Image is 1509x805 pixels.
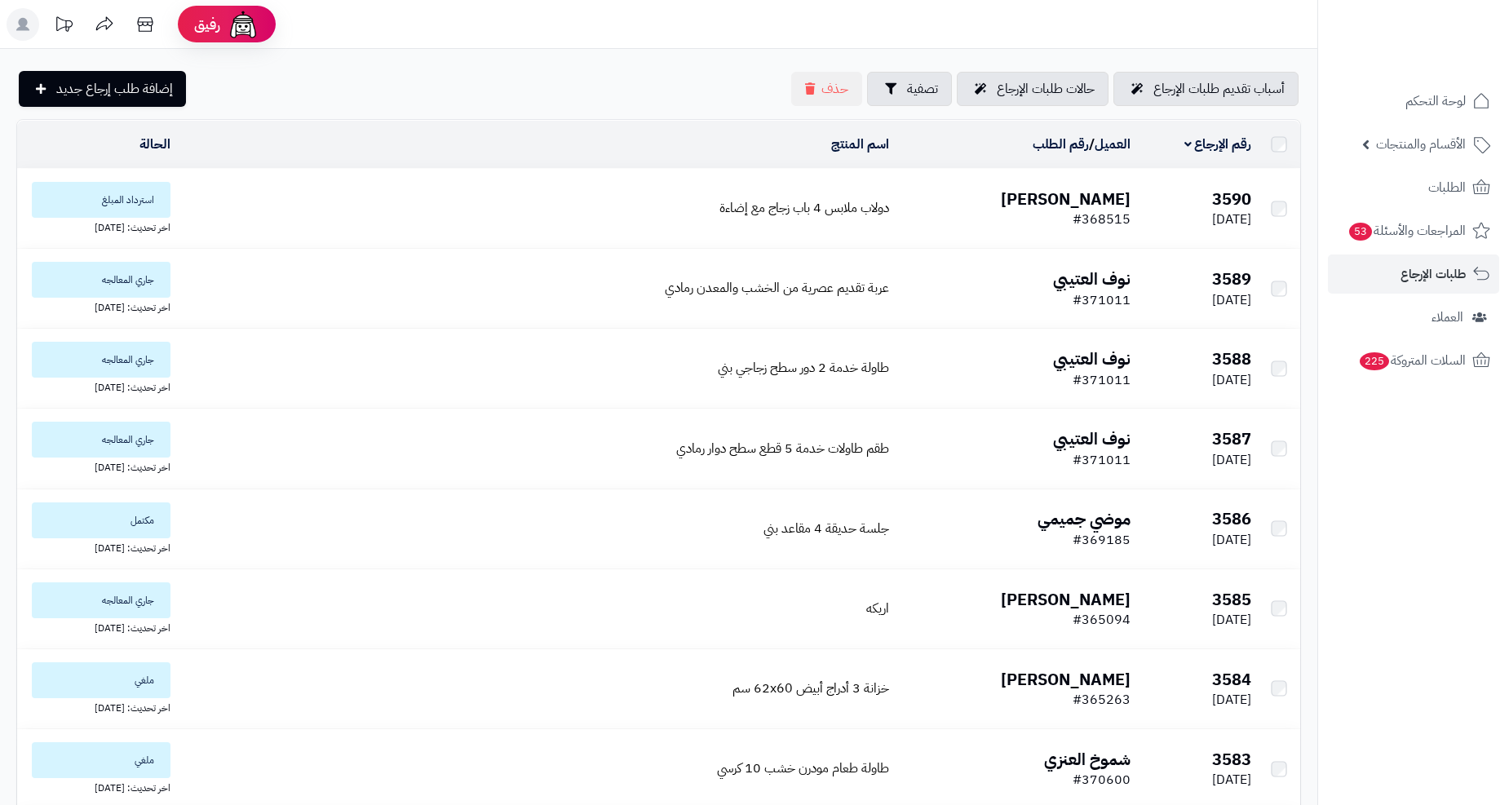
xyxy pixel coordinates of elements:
span: تصفية [907,79,938,99]
img: ai-face.png [227,8,259,41]
span: #371011 [1073,290,1131,310]
span: 225 [1359,352,1390,370]
a: اسم المنتج [831,135,889,154]
button: تصفية [867,72,952,106]
a: الحالة [139,135,170,154]
button: حذف [791,72,862,106]
span: [DATE] [1212,210,1251,229]
span: جاري المعالجه [32,582,170,618]
span: #370600 [1073,770,1131,790]
span: أسباب تقديم طلبات الإرجاع [1153,79,1285,99]
div: اخر تحديث: [DATE] [24,618,170,635]
a: العميل [1095,135,1131,154]
a: طلبات الإرجاع [1328,254,1499,294]
span: ملغي [32,742,170,778]
span: جاري المعالجه [32,422,170,458]
span: #368515 [1073,210,1131,229]
b: نوف العتيبي [1053,347,1131,371]
b: 3584 [1212,667,1251,692]
b: موضي جميمي [1038,506,1131,531]
span: السلات المتروكة [1358,349,1466,372]
div: اخر تحديث: [DATE] [24,538,170,555]
div: اخر تحديث: [DATE] [24,698,170,715]
b: [PERSON_NAME] [1001,667,1131,692]
a: الطلبات [1328,168,1499,207]
a: طاولة خدمة 2 دور سطح زجاجي بني [718,358,889,378]
b: [PERSON_NAME] [1001,587,1131,612]
a: رقم الطلب [1033,135,1089,154]
a: السلات المتروكة225 [1328,341,1499,380]
a: رقم الإرجاع [1184,135,1252,154]
b: نوف العتيبي [1053,267,1131,291]
span: #371011 [1073,450,1131,470]
a: حالات طلبات الإرجاع [957,72,1109,106]
a: دولاب ملابس 4 باب زجاج مع إضاءة [719,198,889,218]
span: [DATE] [1212,770,1251,790]
a: عربة تقديم عصرية من الخشب والمعدن رمادي [665,278,889,298]
b: [PERSON_NAME] [1001,187,1131,211]
span: [DATE] [1212,290,1251,310]
a: اريكه [866,599,889,618]
td: / [896,121,1137,168]
span: [DATE] [1212,370,1251,390]
span: #371011 [1073,370,1131,390]
a: طقم طاولات خدمة 5 قطع سطح دوار رمادي [676,439,889,458]
div: اخر تحديث: [DATE] [24,218,170,235]
span: الأقسام والمنتجات [1376,133,1466,156]
span: [DATE] [1212,450,1251,470]
span: جاري المعالجه [32,342,170,378]
div: اخر تحديث: [DATE] [24,298,170,315]
span: 53 [1348,222,1373,241]
b: نوف العتيبي [1053,427,1131,451]
img: logo-2.png [1398,31,1494,65]
b: 3583 [1212,747,1251,772]
span: ملغي [32,662,170,698]
span: لوحة التحكم [1405,90,1466,113]
span: #365263 [1073,690,1131,710]
a: العملاء [1328,298,1499,337]
span: مكتمل [32,502,170,538]
a: خزانة 3 أدراج أبيض ‎62x60 سم‏ [732,679,889,698]
span: حذف [821,79,848,99]
span: العملاء [1432,306,1463,329]
span: استرداد المبلغ [32,182,170,218]
span: #365094 [1073,610,1131,630]
div: اخر تحديث: [DATE] [24,458,170,475]
span: [DATE] [1212,690,1251,710]
span: جاري المعالجه [32,262,170,298]
span: إضافة طلب إرجاع جديد [56,79,173,99]
a: تحديثات المنصة [43,8,84,45]
b: شموخ العنزي [1044,747,1131,772]
span: [DATE] [1212,530,1251,550]
b: 3587 [1212,427,1251,451]
b: 3590 [1212,187,1251,211]
b: 3589 [1212,267,1251,291]
a: جلسة حديقة 4 مقاعد بني [763,519,889,538]
div: اخر تحديث: [DATE] [24,778,170,795]
b: 3588 [1212,347,1251,371]
span: رفيق [194,15,220,34]
a: لوحة التحكم [1328,82,1499,121]
span: طلبات الإرجاع [1401,263,1466,285]
a: أسباب تقديم طلبات الإرجاع [1113,72,1299,106]
b: 3585 [1212,587,1251,612]
b: 3586 [1212,506,1251,531]
a: إضافة طلب إرجاع جديد [19,71,186,107]
span: #369185 [1073,530,1131,550]
span: المراجعات والأسئلة [1347,219,1466,242]
span: الطلبات [1428,176,1466,199]
span: حالات طلبات الإرجاع [997,79,1095,99]
div: اخر تحديث: [DATE] [24,378,170,395]
span: [DATE] [1212,610,1251,630]
a: طاولة طعام مودرن خشب 10 كرسي [717,759,889,778]
a: المراجعات والأسئلة53 [1328,211,1499,250]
